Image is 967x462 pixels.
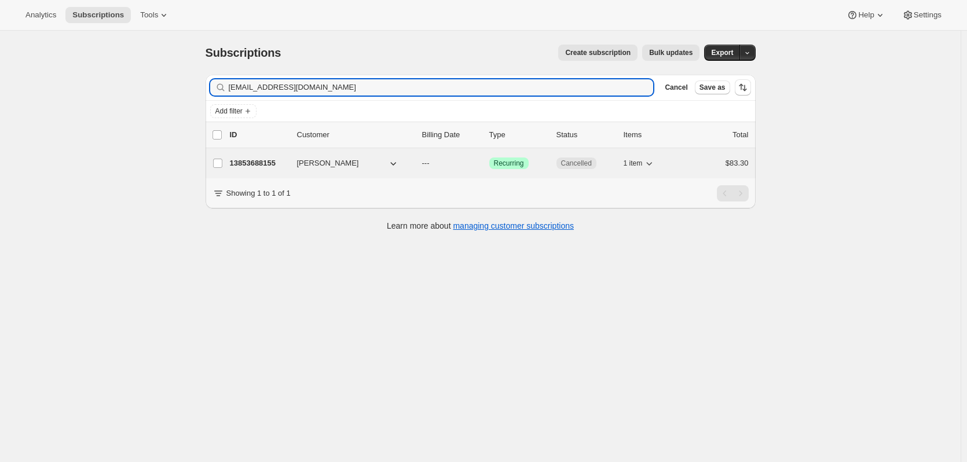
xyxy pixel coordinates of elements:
span: Cancelled [561,159,592,168]
button: Help [840,7,892,23]
button: Save as [695,80,730,94]
span: Export [711,48,733,57]
span: 1 item [624,159,643,168]
span: Bulk updates [649,48,693,57]
button: Sort the results [735,79,751,96]
span: Cancel [665,83,687,92]
span: Analytics [25,10,56,20]
p: Billing Date [422,129,480,141]
div: IDCustomerBilling DateTypeStatusItemsTotal [230,129,749,141]
span: [PERSON_NAME] [297,157,359,169]
div: Type [489,129,547,141]
button: 1 item [624,155,655,171]
span: Subscriptions [206,46,281,59]
p: Status [556,129,614,141]
p: 13853688155 [230,157,288,169]
p: Learn more about [387,220,574,232]
nav: Pagination [717,185,749,201]
span: --- [422,159,430,167]
p: Customer [297,129,413,141]
p: ID [230,129,288,141]
button: Export [704,45,740,61]
button: Settings [895,7,948,23]
button: Cancel [660,80,692,94]
a: managing customer subscriptions [453,221,574,230]
span: Subscriptions [72,10,124,20]
div: 13853688155[PERSON_NAME]---SuccessRecurringCancelled1 item$83.30 [230,155,749,171]
p: Showing 1 to 1 of 1 [226,188,291,199]
input: Filter subscribers [229,79,654,96]
span: Tools [140,10,158,20]
span: Create subscription [565,48,631,57]
button: Tools [133,7,177,23]
span: Recurring [494,159,524,168]
span: Save as [699,83,726,92]
button: [PERSON_NAME] [290,154,406,173]
button: Bulk updates [642,45,699,61]
span: $83.30 [726,159,749,167]
button: Add filter [210,104,257,118]
span: Help [858,10,874,20]
div: Items [624,129,682,141]
span: Settings [914,10,942,20]
button: Subscriptions [65,7,131,23]
span: Add filter [215,107,243,116]
button: Create subscription [558,45,638,61]
button: Analytics [19,7,63,23]
p: Total [732,129,748,141]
